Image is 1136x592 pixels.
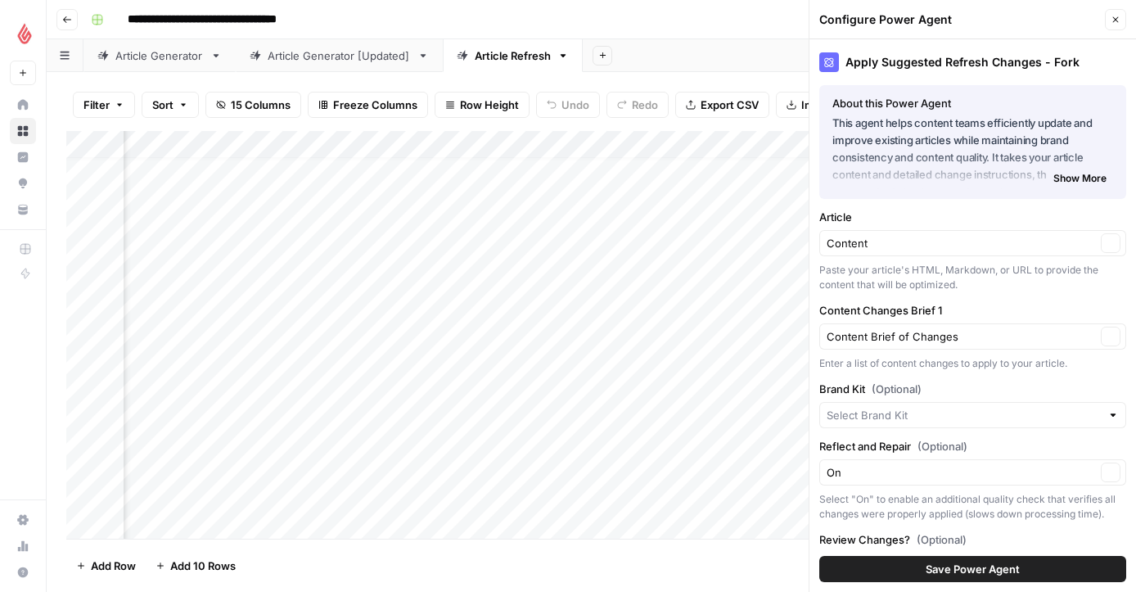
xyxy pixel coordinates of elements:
a: Article Generator [83,39,236,72]
a: Home [10,92,36,118]
a: Article Generator [Updated] [236,39,443,72]
span: Filter [83,97,110,113]
span: (Optional) [872,381,922,397]
div: Enter a list of content changes to apply to your article. [819,356,1126,371]
div: Article Refresh [475,47,551,64]
p: This agent helps content teams efficiently update and improve existing articles while maintaining... [832,115,1113,184]
button: Export CSV [675,92,769,118]
button: Row Height [435,92,530,118]
div: Apply Suggested Refresh Changes - Fork [819,52,1126,72]
span: Add 10 Rows [170,558,236,574]
a: Insights [10,144,36,170]
span: Sort [152,97,174,113]
label: Article [819,209,1126,225]
a: Settings [10,507,36,533]
a: Usage [10,533,36,559]
div: About this Power Agent [832,95,1113,111]
span: Redo [632,97,658,113]
button: Help + Support [10,559,36,585]
span: Add Row [91,558,136,574]
span: Show More [1053,171,1107,186]
button: Import CSV [776,92,871,118]
span: (Optional) [917,438,967,454]
span: Export CSV [701,97,759,113]
span: 15 Columns [231,97,291,113]
button: Sort [142,92,199,118]
span: Undo [561,97,589,113]
label: Content Changes Brief 1 [819,302,1126,319]
button: Show More [1047,168,1113,189]
button: Workspace: Lightspeed [10,13,36,54]
input: On [827,464,1096,481]
a: Browse [10,118,36,144]
a: Opportunities [10,170,36,197]
span: Freeze Columns [333,97,417,113]
span: Import CSV [801,97,860,113]
button: Add 10 Rows [146,553,246,579]
label: Reflect and Repair [819,438,1126,454]
div: Article Generator [Updated] [268,47,411,64]
span: (Optional) [917,531,967,548]
button: Undo [536,92,600,118]
div: Article Generator [115,47,204,64]
img: Lightspeed Logo [10,19,39,48]
button: Add Row [66,553,146,579]
button: Save Power Agent [819,556,1126,582]
button: 15 Columns [205,92,301,118]
input: Content Brief of Changes [827,328,1096,345]
span: Save Power Agent [926,561,1020,577]
a: Your Data [10,197,36,223]
input: Select Brand Kit [827,407,1101,423]
div: Select "On" to enable an additional quality check that verifies all changes were properly applied... [819,492,1126,522]
label: Review Changes? [819,531,1126,548]
button: Redo [606,92,669,118]
span: Row Height [460,97,519,113]
div: Paste your article's HTML, Markdown, or URL to provide the content that will be optimized. [819,263,1126,292]
label: Brand Kit [819,381,1126,397]
button: Freeze Columns [308,92,428,118]
a: Article Refresh [443,39,583,72]
button: Filter [73,92,135,118]
input: Content [827,235,1096,251]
